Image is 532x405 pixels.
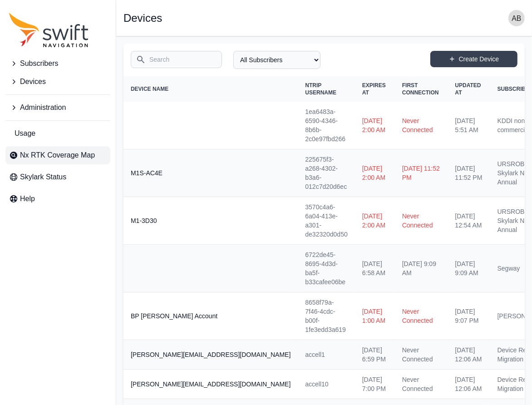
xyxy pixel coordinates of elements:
td: [DATE] 6:58 AM [355,245,395,292]
span: Usage [15,128,35,139]
span: Expires At [362,82,386,96]
span: Subscribers [20,58,58,69]
button: Subscribers [5,54,110,73]
td: accell1 [298,340,355,370]
td: [DATE] 9:09 AM [448,245,490,292]
th: [PERSON_NAME][EMAIL_ADDRESS][DOMAIN_NAME] [123,340,298,370]
td: 8658f79a-7f46-4cdc-b00f-1fe3edd3a619 [298,292,355,340]
td: Never Connected [395,102,448,149]
span: Skylark Status [20,172,66,183]
button: Administration [5,99,110,117]
a: Help [5,190,110,208]
td: [DATE] 1:00 AM [355,292,395,340]
td: [DATE] 12:54 AM [448,197,490,245]
td: 3570c4a6-6a04-413e-a301-de32320d0d50 [298,197,355,245]
span: First Connection [402,82,439,96]
a: Nx RTK Coverage Map [5,146,110,164]
span: Nx RTK Coverage Map [20,150,95,161]
a: Usage [5,124,110,143]
td: [DATE] 9:07 PM [448,292,490,340]
td: 6722de45-8695-4d3d-ba5f-b33cafee06be [298,245,355,292]
th: M1S-AC4E [123,149,298,197]
th: [PERSON_NAME][EMAIL_ADDRESS][DOMAIN_NAME] [123,370,298,399]
td: 1ea6483a-6590-4346-8b6b-2c0e97fbd266 [298,102,355,149]
a: Skylark Status [5,168,110,186]
td: [DATE] 5:51 AM [448,102,490,149]
input: Search [131,51,222,68]
td: Never Connected [395,292,448,340]
td: [DATE] 2:00 AM [355,149,395,197]
th: M1-3D30 [123,197,298,245]
span: Help [20,193,35,204]
td: Never Connected [395,340,448,370]
th: Device Name [123,76,298,102]
td: [DATE] 11:52 PM [395,149,448,197]
h1: Devices [123,13,162,24]
td: [DATE] 11:52 PM [448,149,490,197]
td: [DATE] 7:00 PM [355,370,395,399]
td: [DATE] 6:59 PM [355,340,395,370]
th: BP [PERSON_NAME] Account [123,292,298,340]
span: Administration [20,102,66,113]
img: user photo [508,10,525,26]
th: NTRIP Username [298,76,355,102]
td: [DATE] 9:09 AM [395,245,448,292]
td: Never Connected [395,370,448,399]
td: 225675f3-a268-4302-b3a6-012c7d20d6ec [298,149,355,197]
td: [DATE] 2:00 AM [355,102,395,149]
td: [DATE] 12:06 AM [448,340,490,370]
select: Subscriber [233,51,320,69]
button: Devices [5,73,110,91]
td: accell10 [298,370,355,399]
span: Devices [20,76,46,87]
td: Never Connected [395,197,448,245]
td: [DATE] 12:06 AM [448,370,490,399]
span: Updated At [455,82,481,96]
td: [DATE] 2:00 AM [355,197,395,245]
a: Create Device [430,51,517,67]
